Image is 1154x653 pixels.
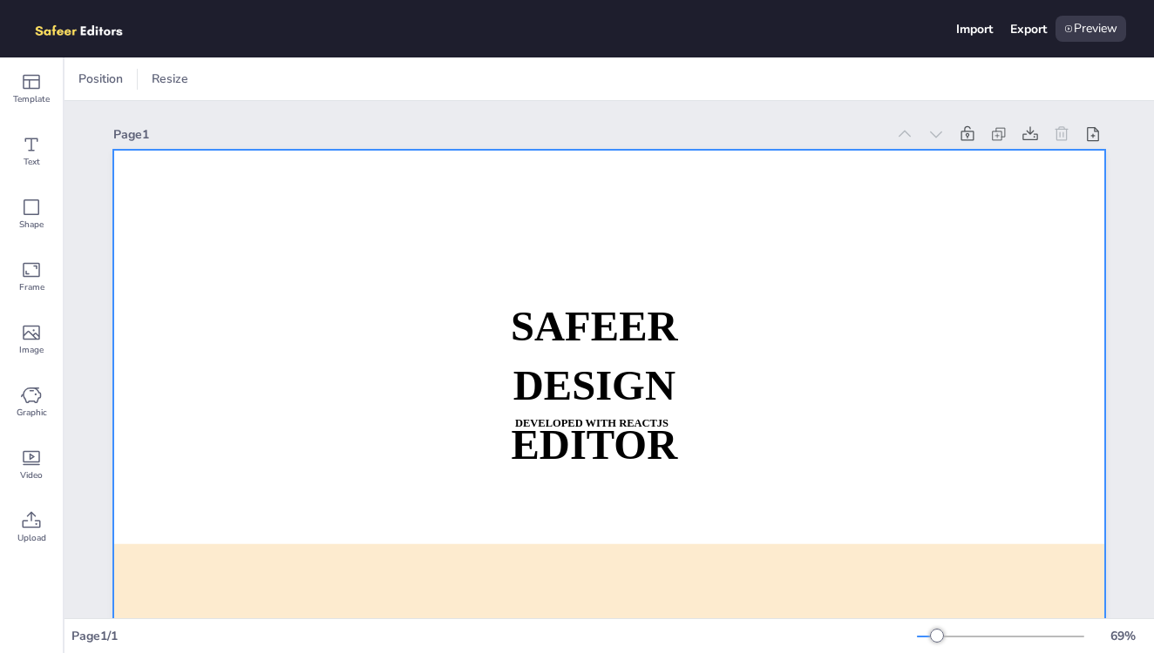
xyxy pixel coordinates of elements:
[75,71,126,87] span: Position
[956,21,993,37] div: Import
[28,16,148,42] img: logo.png
[19,280,44,294] span: Frame
[1056,16,1126,42] div: Preview
[19,218,44,232] span: Shape
[71,628,917,644] div: Page 1 / 1
[24,155,40,169] span: Text
[511,303,678,349] strong: SAFEER
[515,417,669,429] strong: DEVELOPED WITH REACTJS
[19,343,44,357] span: Image
[20,468,43,482] span: Video
[17,406,47,420] span: Graphic
[113,126,886,143] div: Page 1
[511,362,677,468] strong: DESIGN EDITOR
[1102,628,1144,644] div: 69 %
[17,531,46,545] span: Upload
[1010,21,1047,37] div: Export
[13,92,50,106] span: Template
[148,71,192,87] span: Resize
